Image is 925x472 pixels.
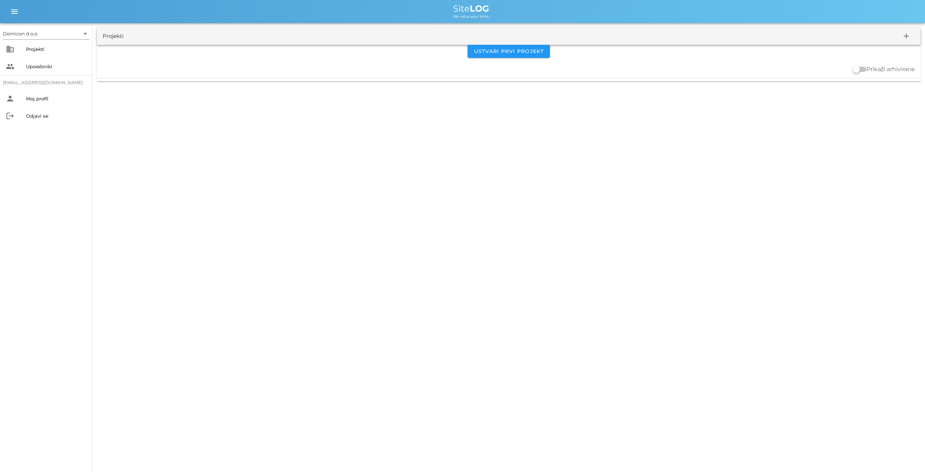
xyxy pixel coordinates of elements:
[468,45,550,58] button: Ustvari prvi projekt
[3,28,90,39] div: Domicon d.o.o.
[470,3,489,14] b: LOG
[6,94,14,103] i: person
[473,48,544,55] span: Ustvari prvi projekt
[6,112,14,120] i: logout
[81,29,90,38] i: arrow_drop_down
[453,3,489,14] span: Site
[453,14,489,19] span: We value your time.
[902,32,911,40] i: add
[6,45,14,53] i: business
[3,30,38,37] div: Domicon d.o.o.
[103,32,124,40] div: Projekti
[26,96,87,101] div: Moj profil
[10,7,19,16] i: menu
[26,113,87,119] div: Odjavi se
[26,46,87,52] div: Projekti
[6,62,14,71] i: people
[866,66,915,73] label: Prikaži arhivirane
[26,64,87,69] div: Uporabniki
